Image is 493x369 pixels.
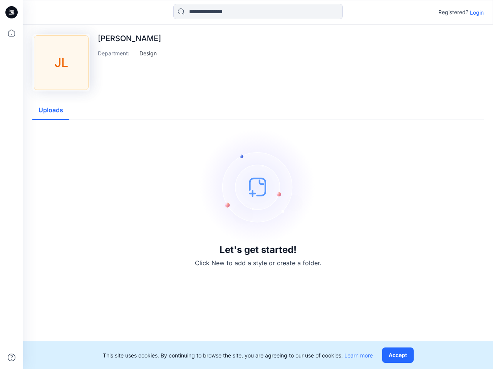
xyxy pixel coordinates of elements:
[382,347,414,363] button: Accept
[98,34,161,43] p: [PERSON_NAME]
[438,8,468,17] p: Registered?
[32,101,69,120] button: Uploads
[98,49,136,57] p: Department :
[139,49,157,57] p: Design
[470,8,484,17] p: Login
[195,258,321,268] p: Click New to add a style or create a folder.
[34,35,89,90] div: JL
[344,352,373,359] a: Learn more
[200,129,316,244] img: empty-state-image.svg
[220,244,297,255] h3: Let's get started!
[103,351,373,359] p: This site uses cookies. By continuing to browse the site, you are agreeing to our use of cookies.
